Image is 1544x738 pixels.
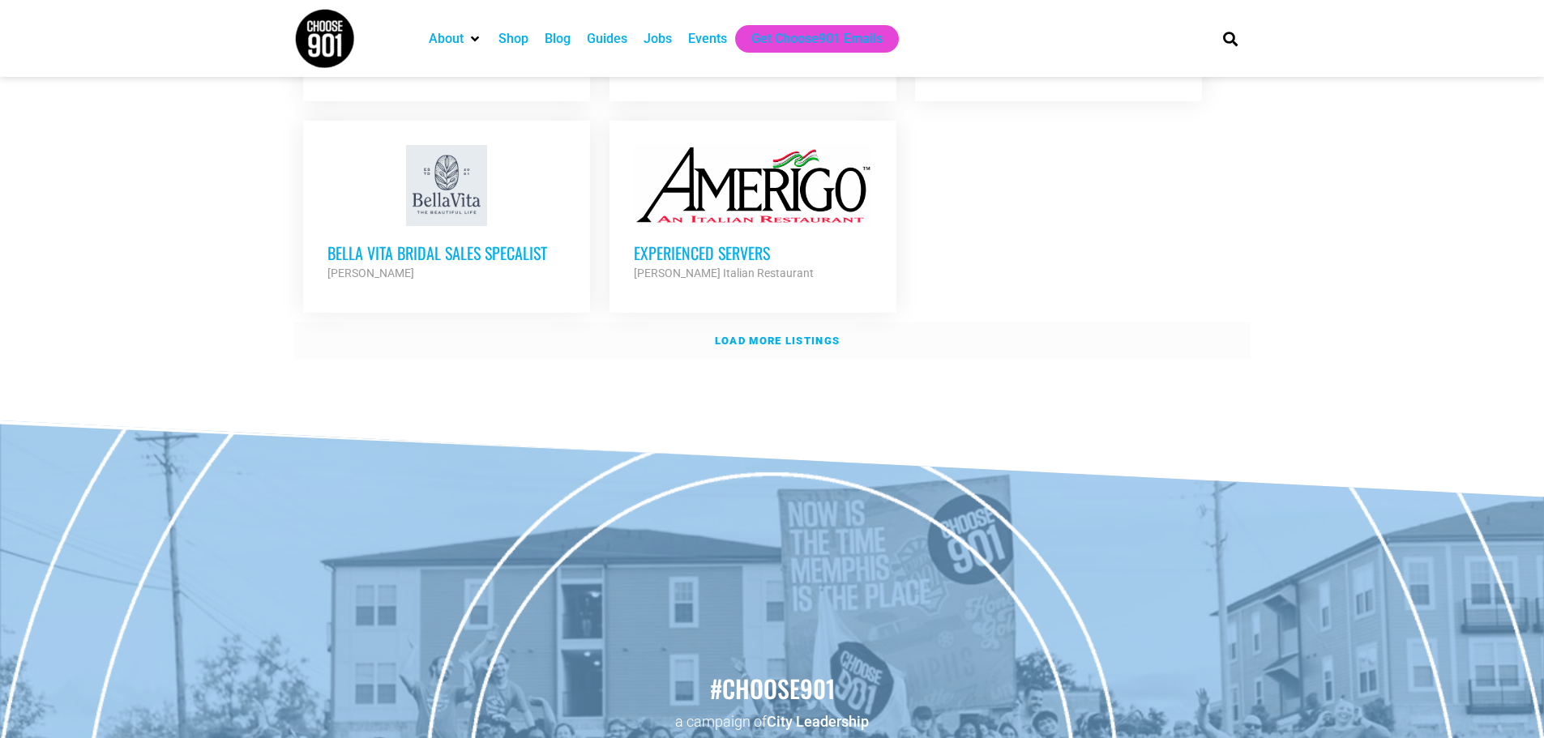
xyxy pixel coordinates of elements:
[609,121,896,307] a: Experienced Servers [PERSON_NAME] Italian Restaurant
[688,29,727,49] a: Events
[715,335,840,347] strong: Load more listings
[644,29,672,49] a: Jobs
[587,29,627,49] a: Guides
[751,29,883,49] a: Get Choose901 Emails
[634,267,814,279] strong: [PERSON_NAME] Italian Restaurant
[327,267,414,279] strong: [PERSON_NAME]
[421,25,490,53] div: About
[8,672,1536,706] h2: #choose901
[498,29,528,49] a: Shop
[634,242,872,263] h3: Experienced Servers
[545,29,571,49] a: Blog
[8,711,1536,732] p: a campaign of
[767,713,869,730] a: City Leadership
[294,322,1251,360] a: Load more listings
[327,242,566,263] h3: Bella Vita Bridal Sales Specalist
[303,121,590,307] a: Bella Vita Bridal Sales Specalist [PERSON_NAME]
[1217,25,1243,52] div: Search
[429,29,464,49] a: About
[421,25,1195,53] nav: Main nav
